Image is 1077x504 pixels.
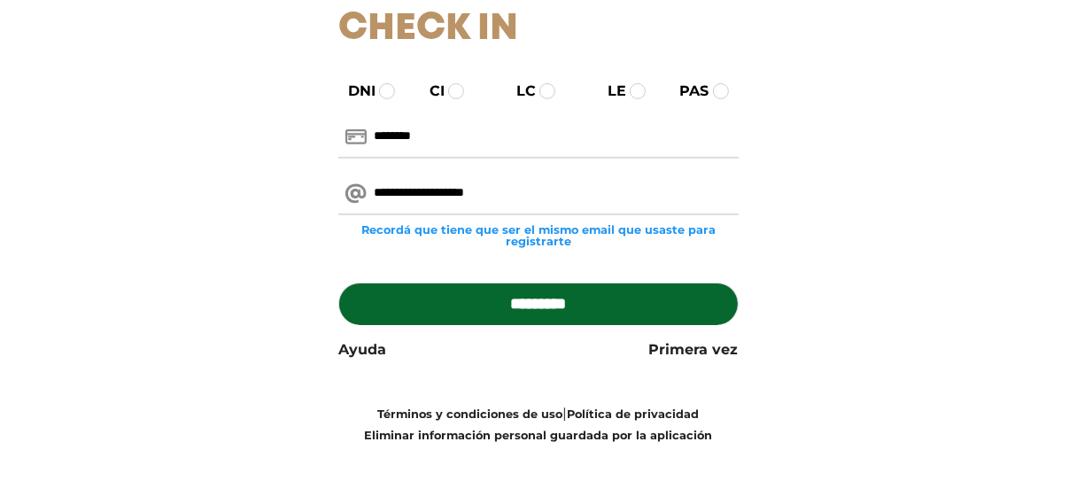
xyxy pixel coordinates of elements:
[332,81,376,102] label: DNI
[592,81,626,102] label: LE
[500,81,536,102] label: LC
[338,7,738,51] h1: Check In
[338,224,738,247] small: Recordá que tiene que ser el mismo email que usaste para registrarte
[568,407,700,421] a: Política de privacidad
[649,339,739,361] a: Primera vez
[325,403,751,446] div: |
[664,81,709,102] label: PAS
[414,81,445,102] label: CI
[378,407,563,421] a: Términos y condiciones de uso
[338,339,386,361] a: Ayuda
[365,429,713,442] a: Eliminar información personal guardada por la aplicación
